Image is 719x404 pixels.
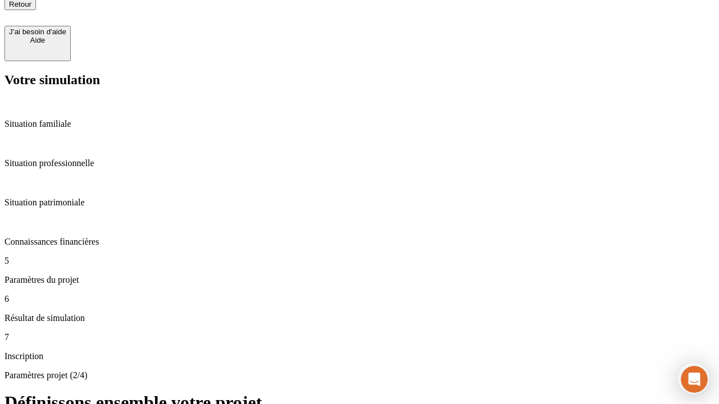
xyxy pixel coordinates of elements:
[4,119,715,129] p: Situation familiale
[4,313,715,323] p: Résultat de simulation
[4,198,715,208] p: Situation patrimoniale
[4,370,715,380] p: Paramètres projet (2/4)
[4,275,715,285] p: Paramètres du projet
[9,36,66,44] div: Aide
[4,256,715,266] p: 5
[4,294,715,304] p: 6
[4,72,715,88] h2: Votre simulation
[9,27,66,36] div: J’ai besoin d'aide
[678,363,709,394] iframe: Intercom live chat discovery launcher
[681,366,708,393] iframe: Intercom live chat
[4,26,71,61] button: J’ai besoin d'aideAide
[4,158,715,168] p: Situation professionnelle
[4,332,715,342] p: 7
[4,351,715,361] p: Inscription
[4,237,715,247] p: Connaissances financières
